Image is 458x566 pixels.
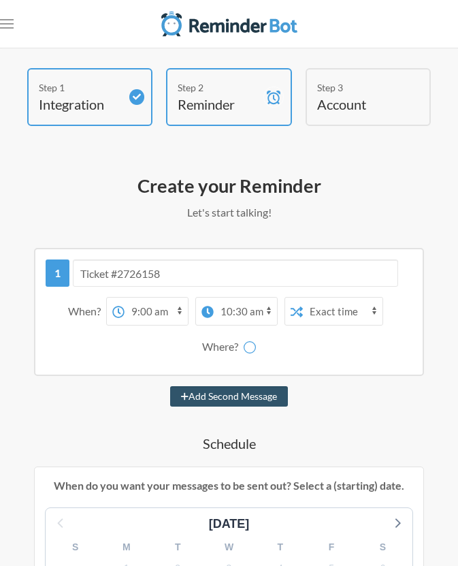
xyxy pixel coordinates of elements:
[317,80,399,95] div: Step 3
[39,80,120,95] div: Step 1
[50,537,101,558] div: S
[178,95,259,114] h4: Reminder
[73,260,398,287] input: Message
[178,80,259,95] div: Step 2
[101,537,152,558] div: M
[34,434,424,453] h4: Schedule
[203,515,255,533] div: [DATE]
[255,537,306,558] div: T
[317,95,399,114] h4: Account
[39,95,120,114] h4: Integration
[202,332,244,361] div: Where?
[161,10,297,37] img: Reminder Bot
[306,537,357,558] div: F
[45,477,413,494] p: When do you want your messages to be sent out? Select a (starting) date.
[170,386,288,407] button: Add Second Message
[152,537,203,558] div: T
[203,537,255,558] div: W
[34,204,424,221] p: Let's start talking!
[357,537,408,558] div: S
[68,297,106,326] div: When?
[34,174,424,198] h2: Create your Reminder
